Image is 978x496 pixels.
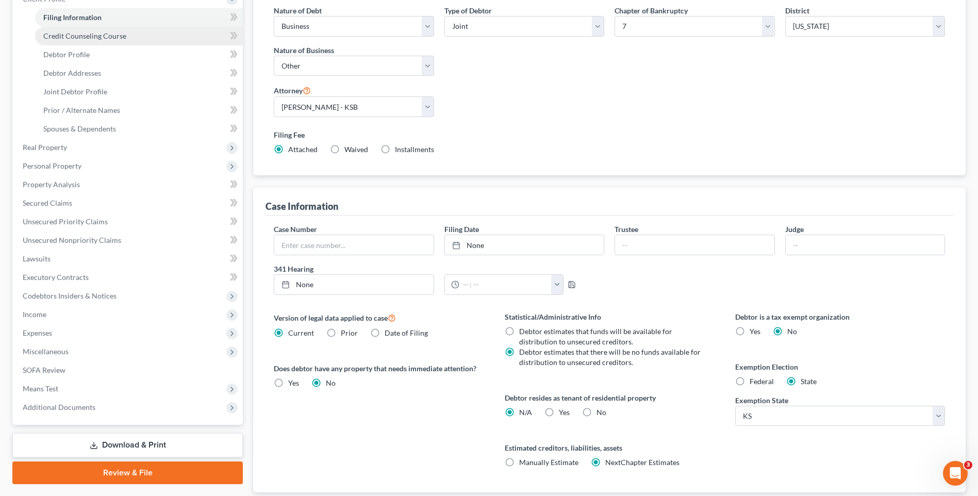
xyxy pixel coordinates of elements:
[23,310,46,319] span: Income
[786,235,944,255] input: --
[559,408,570,417] span: Yes
[23,180,80,189] span: Property Analysis
[35,101,243,120] a: Prior / Alternate Names
[785,5,809,16] label: District
[23,328,52,337] span: Expenses
[23,161,81,170] span: Personal Property
[519,458,578,467] span: Manually Estimate
[274,275,433,294] a: None
[43,13,102,22] span: Filing Information
[43,50,90,59] span: Debtor Profile
[35,82,243,101] a: Joint Debtor Profile
[35,64,243,82] a: Debtor Addresses
[274,224,317,235] label: Case Number
[23,236,121,244] span: Unsecured Nonpriority Claims
[35,120,243,138] a: Spouses & Dependents
[23,403,95,411] span: Additional Documents
[23,291,117,300] span: Codebtors Insiders & Notices
[615,235,774,255] input: --
[12,461,243,484] a: Review & File
[615,224,638,235] label: Trustee
[459,275,552,294] input: -- : --
[274,363,484,374] label: Does debtor have any property that needs immediate attention?
[14,250,243,268] a: Lawsuits
[288,378,299,387] span: Yes
[14,268,243,287] a: Executory Contracts
[43,87,107,96] span: Joint Debtor Profile
[505,311,715,322] label: Statistical/Administrative Info
[14,194,243,212] a: Secured Claims
[341,328,358,337] span: Prior
[23,199,72,207] span: Secured Claims
[344,145,368,154] span: Waived
[750,327,760,336] span: Yes
[505,442,715,453] label: Estimated creditors, liabilities, assets
[23,384,58,393] span: Means Test
[23,143,67,152] span: Real Property
[14,212,243,231] a: Unsecured Priority Claims
[35,27,243,45] a: Credit Counseling Course
[445,235,604,255] a: None
[35,8,243,27] a: Filing Information
[23,254,51,263] span: Lawsuits
[43,106,120,114] span: Prior / Alternate Names
[43,31,126,40] span: Credit Counseling Course
[785,224,804,235] label: Judge
[326,378,336,387] span: No
[444,224,479,235] label: Filing Date
[23,347,69,356] span: Miscellaneous
[964,461,972,469] span: 3
[274,5,322,16] label: Nature of Debt
[14,231,243,250] a: Unsecured Nonpriority Claims
[596,408,606,417] span: No
[735,311,945,322] label: Debtor is a tax exempt organization
[801,377,817,386] span: State
[395,145,434,154] span: Installments
[266,200,338,212] div: Case Information
[735,395,788,406] label: Exemption State
[605,458,679,467] span: NextChapter Estimates
[43,69,101,77] span: Debtor Addresses
[385,328,428,337] span: Date of Filing
[615,5,688,16] label: Chapter of Bankruptcy
[444,5,492,16] label: Type of Debtor
[43,124,116,133] span: Spouses & Dependents
[274,311,484,324] label: Version of legal data applied to case
[12,433,243,457] a: Download & Print
[269,263,609,274] label: 341 Hearing
[274,129,945,140] label: Filing Fee
[23,366,65,374] span: SOFA Review
[735,361,945,372] label: Exemption Election
[23,217,108,226] span: Unsecured Priority Claims
[274,84,311,96] label: Attorney
[288,328,314,337] span: Current
[519,327,672,346] span: Debtor estimates that funds will be available for distribution to unsecured creditors.
[519,348,701,367] span: Debtor estimates that there will be no funds available for distribution to unsecured creditors.
[288,145,318,154] span: Attached
[14,361,243,379] a: SOFA Review
[787,327,797,336] span: No
[35,45,243,64] a: Debtor Profile
[274,45,334,56] label: Nature of Business
[505,392,715,403] label: Debtor resides as tenant of residential property
[23,273,89,282] span: Executory Contracts
[14,175,243,194] a: Property Analysis
[519,408,532,417] span: N/A
[943,461,968,486] iframe: Intercom live chat
[750,377,774,386] span: Federal
[274,235,433,255] input: Enter case number...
